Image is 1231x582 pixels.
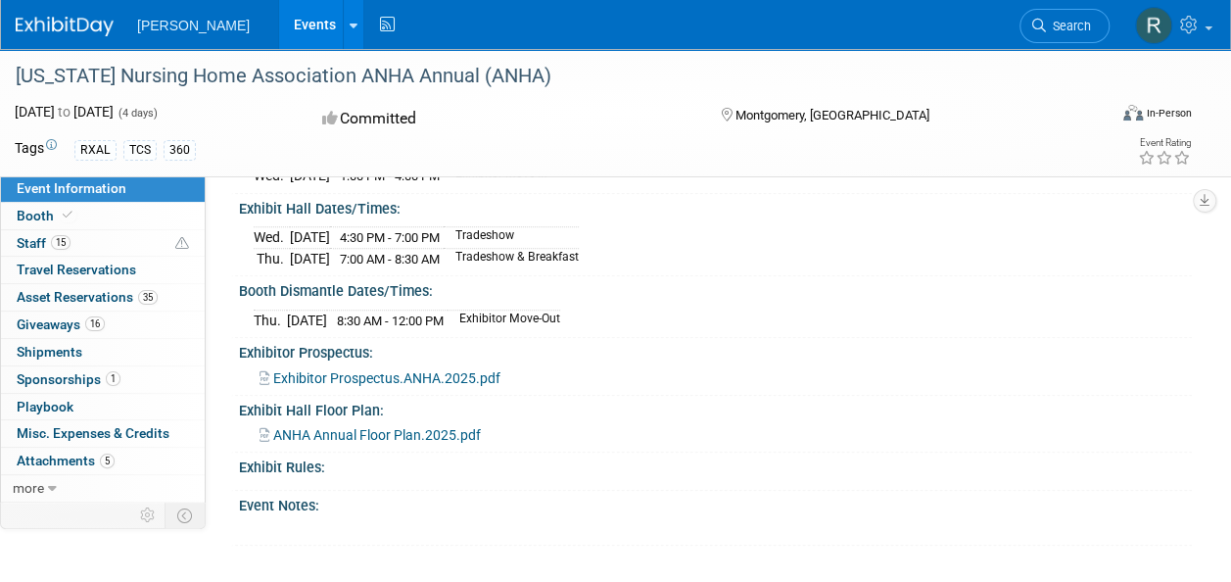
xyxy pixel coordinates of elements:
[17,180,126,196] span: Event Information
[290,227,330,249] td: [DATE]
[166,503,206,528] td: Toggle Event Tabs
[17,289,158,305] span: Asset Reservations
[13,480,44,496] span: more
[254,227,290,249] td: Wed.
[74,140,117,161] div: RXAL
[1,448,205,474] a: Attachments5
[55,104,73,120] span: to
[137,18,250,33] span: [PERSON_NAME]
[448,310,560,330] td: Exhibitor Move-Out
[316,102,689,136] div: Committed
[239,194,1192,218] div: Exhibit Hall Dates/Times:
[15,138,57,161] td: Tags
[1,230,205,257] a: Staff15
[17,235,71,251] span: Staff
[1020,102,1192,131] div: Event Format
[1,175,205,202] a: Event Information
[51,235,71,250] span: 15
[340,252,440,267] span: 7:00 AM - 8:30 AM
[1,366,205,393] a: Sponsorships1
[254,310,287,330] td: Thu.
[1,339,205,365] a: Shipments
[1135,7,1172,44] img: Rick Deloney
[239,276,1192,301] div: Booth Dismantle Dates/Times:
[100,454,115,468] span: 5
[1,257,205,283] a: Travel Reservations
[1019,9,1110,43] a: Search
[735,108,929,122] span: Montgomery, [GEOGRAPHIC_DATA]
[85,316,105,331] span: 16
[287,310,327,330] td: [DATE]
[1,420,205,447] a: Misc. Expenses & Credits
[254,248,290,268] td: Thu.
[123,140,157,161] div: TCS
[260,370,500,386] a: Exhibitor Prospectus.ANHA.2025.pdf
[138,290,158,305] span: 35
[17,425,169,441] span: Misc. Expenses & Credits
[260,427,481,443] a: ANHA Annual Floor Plan.2025.pdf
[16,17,114,36] img: ExhibitDay
[239,453,1192,477] div: Exhibit Rules:
[106,371,120,386] span: 1
[17,262,136,277] span: Travel Reservations
[273,427,481,443] span: ANHA Annual Floor Plan.2025.pdf
[1,312,205,338] a: Giveaways16
[444,248,579,268] td: Tradeshow & Breakfast
[239,338,1192,363] div: Exhibitor Prospectus:
[1046,19,1091,33] span: Search
[17,453,115,468] span: Attachments
[273,370,500,386] span: Exhibitor Prospectus.ANHA.2025.pdf
[1,203,205,229] a: Booth
[17,371,120,387] span: Sponsorships
[175,235,189,253] span: Potential Scheduling Conflict -- at least one attendee is tagged in another overlapping event.
[131,503,166,528] td: Personalize Event Tab Strip
[444,227,579,249] td: Tradeshow
[15,104,114,120] span: [DATE] [DATE]
[17,316,105,332] span: Giveaways
[17,399,73,414] span: Playbook
[117,107,158,120] span: (4 days)
[239,396,1192,420] div: Exhibit Hall Floor Plan:
[1138,138,1191,148] div: Event Rating
[164,140,196,161] div: 360
[340,230,440,245] span: 4:30 PM - 7:00 PM
[63,210,72,220] i: Booth reservation complete
[17,208,76,223] span: Booth
[9,59,1091,94] div: [US_STATE] Nursing Home Association ANHA Annual (ANHA)
[337,314,444,328] span: 8:30 AM - 12:00 PM
[1,284,205,311] a: Asset Reservations35
[1123,105,1143,121] img: Format-Inperson.png
[1,394,205,420] a: Playbook
[1146,106,1192,121] div: In-Person
[1,475,205,502] a: more
[17,344,82,360] span: Shipments
[290,248,330,268] td: [DATE]
[239,491,1192,515] div: Event Notes:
